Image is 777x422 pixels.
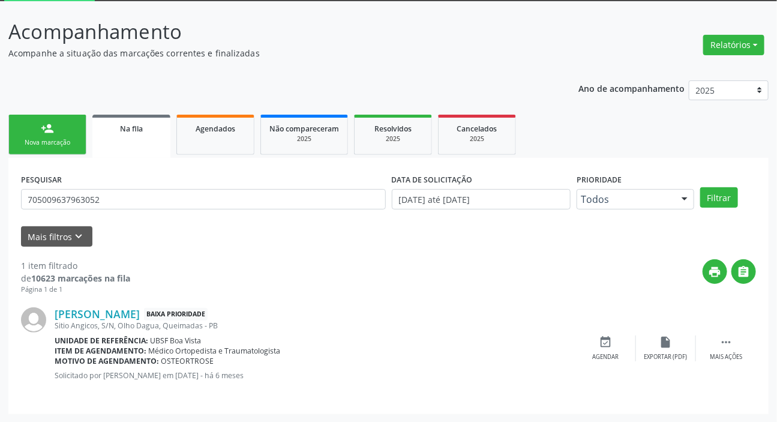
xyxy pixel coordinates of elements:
p: Acompanhe a situação das marcações correntes e finalizadas [8,47,541,59]
input: Selecione um intervalo [392,189,571,209]
span: Baixa Prioridade [144,308,208,321]
span: Na fila [120,124,143,134]
b: Unidade de referência: [55,336,148,346]
span: OSTEORTROSE [161,356,214,366]
span: Cancelados [457,124,497,134]
div: 2025 [447,134,507,143]
i: insert_drive_file [659,336,673,349]
img: img [21,307,46,333]
div: Página 1 de 1 [21,285,130,295]
b: Motivo de agendamento: [55,356,159,366]
div: Exportar (PDF) [644,353,688,361]
div: Sitio Angicos, S/N, Olho Dagua, Queimadas - PB [55,321,576,331]
button: Relatórios [703,35,764,55]
p: Solicitado por [PERSON_NAME] em [DATE] - há 6 meses [55,370,576,381]
label: PESQUISAR [21,170,62,189]
button:  [731,259,756,284]
span: Todos [581,193,670,205]
i: event_available [599,336,613,349]
div: 1 item filtrado [21,259,130,272]
div: Mais ações [710,353,742,361]
i:  [719,336,733,349]
div: Nova marcação [17,138,77,147]
b: Item de agendamento: [55,346,146,356]
span: Resolvidos [374,124,412,134]
i: print [709,265,722,279]
a: [PERSON_NAME] [55,307,140,321]
div: de [21,272,130,285]
span: Agendados [196,124,235,134]
div: Agendar [593,353,619,361]
span: UBSF Boa Vista [151,336,202,346]
label: Prioridade [577,170,622,189]
span: Médico Ortopedista e Traumatologista [149,346,281,356]
span: Não compareceram [269,124,339,134]
p: Acompanhamento [8,17,541,47]
div: 2025 [363,134,423,143]
div: 2025 [269,134,339,143]
strong: 10623 marcações na fila [31,273,130,284]
button: print [703,259,727,284]
div: person_add [41,122,54,135]
i:  [737,265,751,279]
label: DATA DE SOLICITAÇÃO [392,170,473,189]
i: keyboard_arrow_down [73,230,86,243]
p: Ano de acompanhamento [578,80,685,95]
button: Mais filtroskeyboard_arrow_down [21,226,92,247]
button: Filtrar [700,187,738,208]
input: Nome, CNS [21,189,386,209]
